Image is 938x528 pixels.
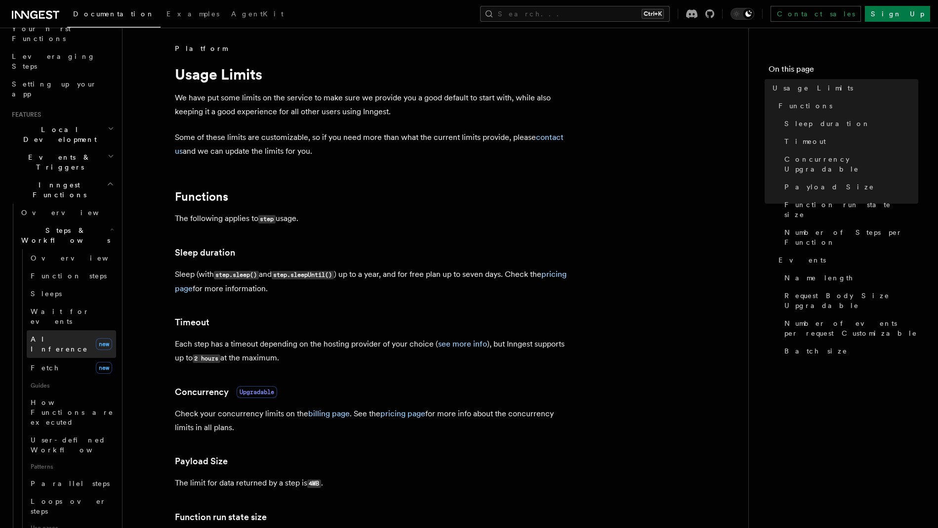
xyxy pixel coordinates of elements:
a: Parallel steps [27,475,116,492]
span: Number of Steps per Function [784,227,918,247]
code: step.sleepUntil() [272,271,334,279]
button: Local Development [8,121,116,148]
a: Request Body Size Upgradable [780,287,918,314]
span: Timeout [784,136,826,146]
span: Steps & Workflows [17,225,110,245]
p: The following applies to usage. [175,212,570,226]
span: Platform [175,44,227,53]
a: Overview [27,249,116,267]
button: Toggle dark mode [731,8,754,20]
h4: On this page [769,63,918,79]
kbd: Ctrl+K [642,9,664,19]
code: 4MB [307,480,321,488]
a: Concurrency Upgradable [780,150,918,178]
a: Examples [161,3,225,27]
a: Function steps [27,267,116,285]
span: Name length [784,273,854,283]
span: Features [8,111,41,119]
a: Wait for events [27,303,116,330]
button: Events & Triggers [8,148,116,176]
a: Setting up your app [8,75,116,103]
span: Overview [21,209,123,217]
h1: Usage Limits [175,65,570,83]
a: Fetchnew [27,358,116,378]
a: Overview [17,204,116,221]
span: Usage Limits [773,83,853,93]
span: Inngest Functions [8,180,107,200]
span: Payload Size [784,182,874,192]
span: Number of events per request Customizable [784,318,918,338]
a: Sleeps [27,285,116,303]
a: AI Inferencenew [27,330,116,358]
p: Each step has a timeout depending on the hosting provider of your choice ( ), but Inngest support... [175,337,570,365]
a: Sleep duration [780,115,918,132]
a: pricing page [380,409,425,418]
button: Inngest Functions [8,176,116,204]
code: step.sleep() [214,271,259,279]
span: Sleep duration [784,119,870,129]
code: 2 hours [193,354,220,363]
span: How Functions are executed [31,398,114,426]
span: Concurrency Upgradable [784,154,918,174]
a: Leveraging Steps [8,47,116,75]
span: Request Body Size Upgradable [784,291,918,310]
span: Parallel steps [31,480,110,487]
a: Number of events per request Customizable [780,314,918,342]
span: Function steps [31,272,107,280]
p: The limit for data returned by a step is . [175,476,570,490]
p: Some of these limits are customizable, so if you need more than what the current limits provide, ... [175,131,570,158]
span: User-defined Workflows [31,436,120,454]
a: Functions [175,190,228,204]
span: Batch size [784,346,848,356]
a: Number of Steps per Function [780,223,918,251]
code: step [258,215,276,223]
p: Sleep (with and ) up to a year, and for free plan up to seven days. Check the for more information. [175,267,570,296]
span: Functions [778,101,832,111]
a: Name length [780,269,918,287]
span: AI Inference [31,335,88,353]
span: Setting up your app [12,80,97,98]
a: Documentation [67,3,161,28]
span: Guides [27,378,116,394]
span: Sleeps [31,290,62,298]
a: Batch size [780,342,918,360]
span: Overview [31,254,132,262]
a: Timeout [780,132,918,150]
button: Steps & Workflows [17,221,116,249]
span: Upgradable [237,386,277,398]
span: Patterns [27,459,116,475]
a: Sleep duration [175,246,235,260]
span: new [96,362,112,374]
a: see more info [438,339,487,349]
p: We have put some limits on the service to make sure we provide you a good default to start with, ... [175,91,570,119]
span: Wait for events [31,308,89,325]
a: Loops over steps [27,492,116,520]
a: Functions [775,97,918,115]
button: Search...Ctrl+K [480,6,670,22]
span: Leveraging Steps [12,52,95,70]
span: Function run state size [784,200,918,220]
p: Check your concurrency limits on the . See the for more info about the concurrency limits in all ... [175,407,570,435]
a: User-defined Workflows [27,431,116,459]
a: Contact sales [771,6,861,22]
a: Function run state size [175,510,267,524]
span: Local Development [8,125,108,144]
a: Timeout [175,315,209,329]
a: How Functions are executed [27,394,116,431]
a: ConcurrencyUpgradable [175,385,277,399]
span: AgentKit [231,10,284,18]
a: Usage Limits [769,79,918,97]
span: Examples [166,10,219,18]
span: Fetch [31,364,59,372]
a: Payload Size [780,178,918,196]
a: Payload Size [175,454,228,468]
span: new [96,338,112,350]
span: Events & Triggers [8,152,108,172]
a: Function run state size [780,196,918,223]
span: Documentation [73,10,155,18]
a: billing page [308,409,350,418]
a: Your first Functions [8,20,116,47]
span: Events [778,255,826,265]
span: Loops over steps [31,497,106,515]
a: Events [775,251,918,269]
